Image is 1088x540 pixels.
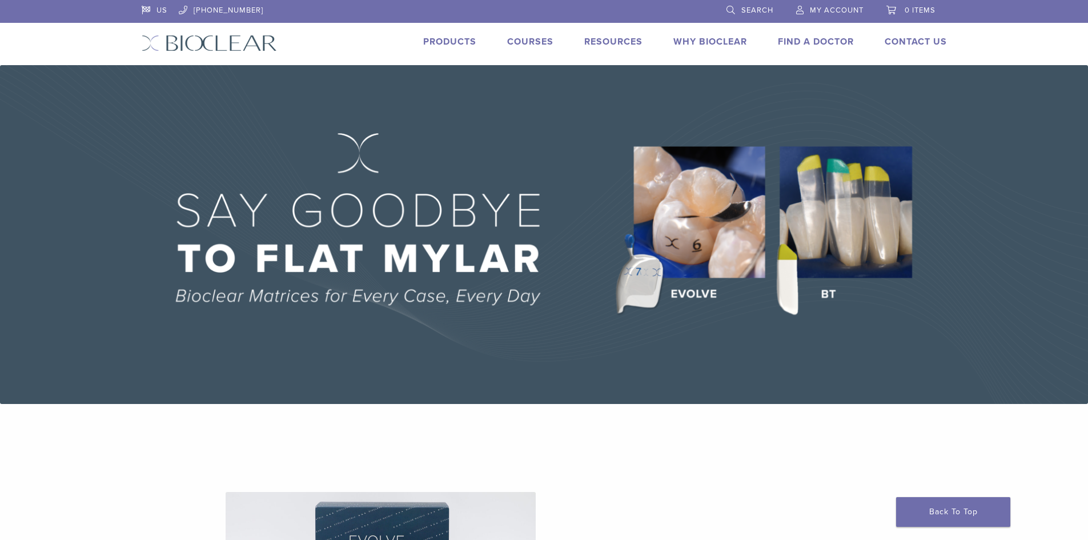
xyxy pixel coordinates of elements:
[810,6,864,15] span: My Account
[885,36,947,47] a: Contact Us
[584,36,643,47] a: Resources
[905,6,936,15] span: 0 items
[507,36,553,47] a: Courses
[142,35,277,51] img: Bioclear
[778,36,854,47] a: Find A Doctor
[741,6,773,15] span: Search
[673,36,747,47] a: Why Bioclear
[896,497,1010,527] a: Back To Top
[423,36,476,47] a: Products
